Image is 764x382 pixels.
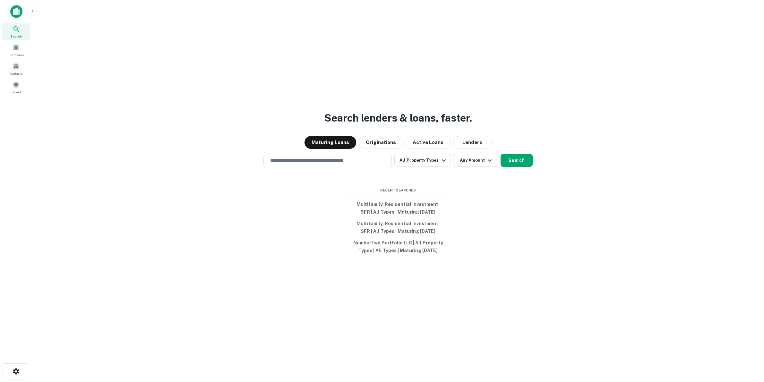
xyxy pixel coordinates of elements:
h3: Search lenders & loans, faster. [324,110,472,126]
span: Saved [12,89,21,95]
button: Originations [359,136,403,149]
button: Maturing Loans [305,136,356,149]
button: Active Loans [406,136,451,149]
button: Lenders [453,136,492,149]
button: NumberTwo Portfolio LLC | All Property Types | All Types | Maturing [DATE] [350,237,446,256]
a: Borrowers [2,41,30,59]
span: Search [10,34,22,39]
span: Recent Searches [350,188,446,193]
button: Multifamily, Residential Investment, SFR | All Types | Maturing [DATE] [350,218,446,237]
a: Contacts [2,60,30,77]
button: Multifamily, Residential Investment, SFR | All Types | Maturing [DATE] [350,199,446,218]
a: Search [2,23,30,40]
button: All Property Types [394,154,450,167]
button: Any Amount [453,154,498,167]
iframe: Chat Widget [732,310,764,341]
button: Search [501,154,533,167]
span: Borrowers [8,52,24,57]
span: Contacts [10,71,22,76]
img: capitalize-icon.png [10,5,22,18]
a: Saved [2,79,30,96]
